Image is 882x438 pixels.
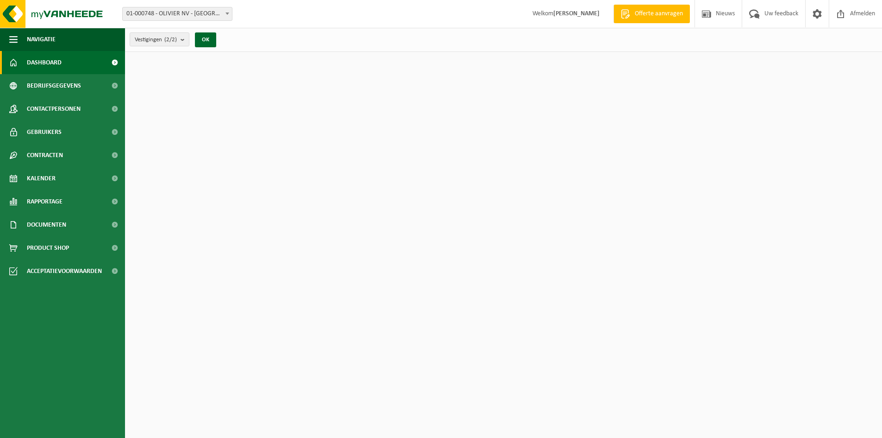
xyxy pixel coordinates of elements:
[27,213,66,236] span: Documenten
[553,10,600,17] strong: [PERSON_NAME]
[27,236,69,260] span: Product Shop
[613,5,690,23] a: Offerte aanvragen
[27,144,63,167] span: Contracten
[164,37,177,43] count: (2/2)
[27,190,63,213] span: Rapportage
[130,32,189,46] button: Vestigingen(2/2)
[27,74,81,97] span: Bedrijfsgegevens
[123,7,232,20] span: 01-000748 - OLIVIER NV - RUMBEKE
[195,32,216,47] button: OK
[27,167,56,190] span: Kalender
[27,260,102,283] span: Acceptatievoorwaarden
[27,28,56,51] span: Navigatie
[27,97,81,121] span: Contactpersonen
[632,9,685,19] span: Offerte aanvragen
[27,51,62,74] span: Dashboard
[122,7,232,21] span: 01-000748 - OLIVIER NV - RUMBEKE
[135,33,177,47] span: Vestigingen
[27,121,62,144] span: Gebruikers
